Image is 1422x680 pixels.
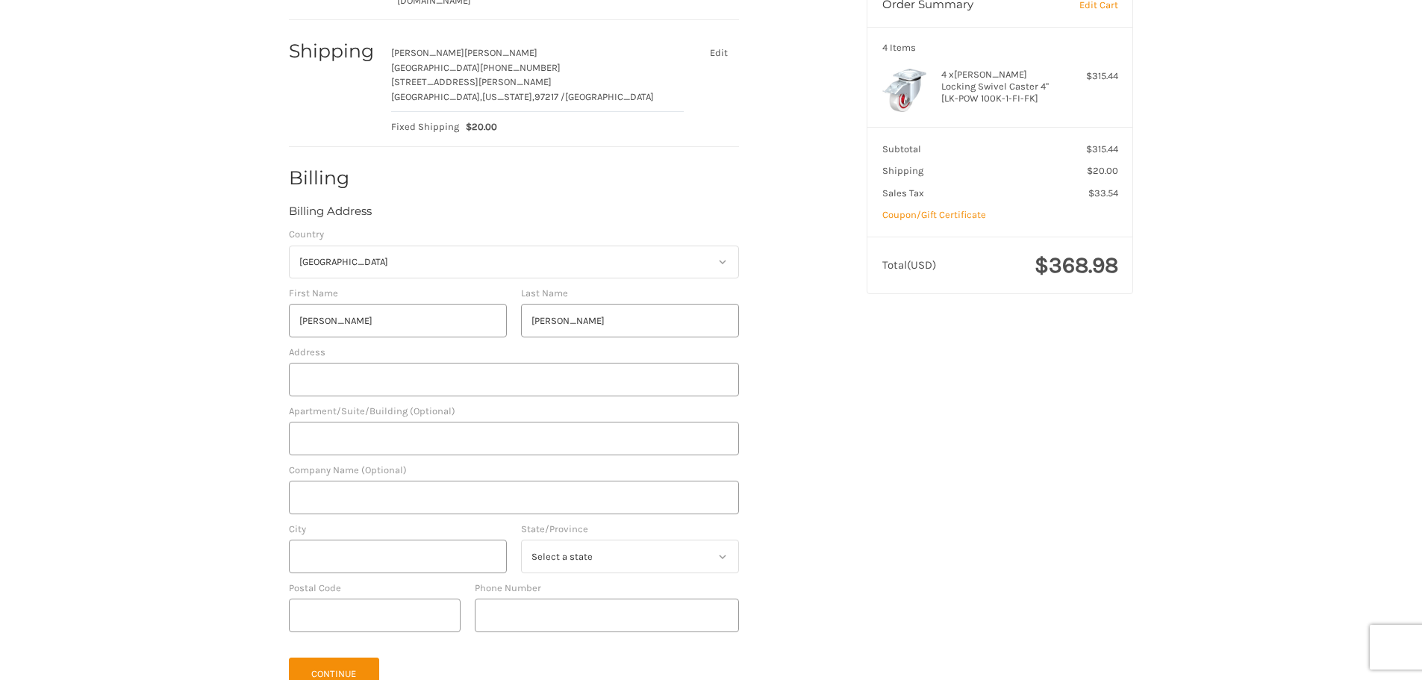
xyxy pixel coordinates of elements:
[521,522,739,537] label: State/Province
[482,91,534,102] span: [US_STATE],
[289,227,739,242] label: Country
[480,62,561,73] span: [PHONE_NUMBER]
[289,203,372,227] legend: Billing Address
[289,463,739,478] label: Company Name
[410,405,455,417] small: (Optional)
[361,464,407,475] small: (Optional)
[391,62,480,73] span: [GEOGRAPHIC_DATA]
[464,47,537,58] span: [PERSON_NAME]
[882,165,923,176] span: Shipping
[1088,187,1118,199] span: $33.54
[289,345,739,360] label: Address
[565,91,654,102] span: [GEOGRAPHIC_DATA]
[391,76,552,87] span: [STREET_ADDRESS][PERSON_NAME]
[289,404,739,419] label: Apartment/Suite/Building
[882,258,936,272] span: Total (USD)
[289,166,376,190] h2: Billing
[882,143,921,155] span: Subtotal
[882,42,1118,54] h3: 4 Items
[1035,252,1118,278] span: $368.98
[475,581,739,596] label: Phone Number
[1059,69,1118,84] div: $315.44
[941,69,1055,105] h4: 4 x [PERSON_NAME] Locking Swivel Caster 4" [LK-POW 100K-1-FI-FK]
[882,187,924,199] span: Sales Tax
[289,286,507,301] label: First Name
[534,91,565,102] span: 97217 /
[1086,143,1118,155] span: $315.44
[882,209,986,220] a: Coupon/Gift Certificate
[391,119,459,134] span: Fixed Shipping
[459,119,498,134] span: $20.00
[521,286,739,301] label: Last Name
[1087,165,1118,176] span: $20.00
[698,42,739,63] button: Edit
[391,47,464,58] span: [PERSON_NAME]
[289,522,507,537] label: City
[289,581,461,596] label: Postal Code
[391,91,482,102] span: [GEOGRAPHIC_DATA],
[289,40,376,63] h2: Shipping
